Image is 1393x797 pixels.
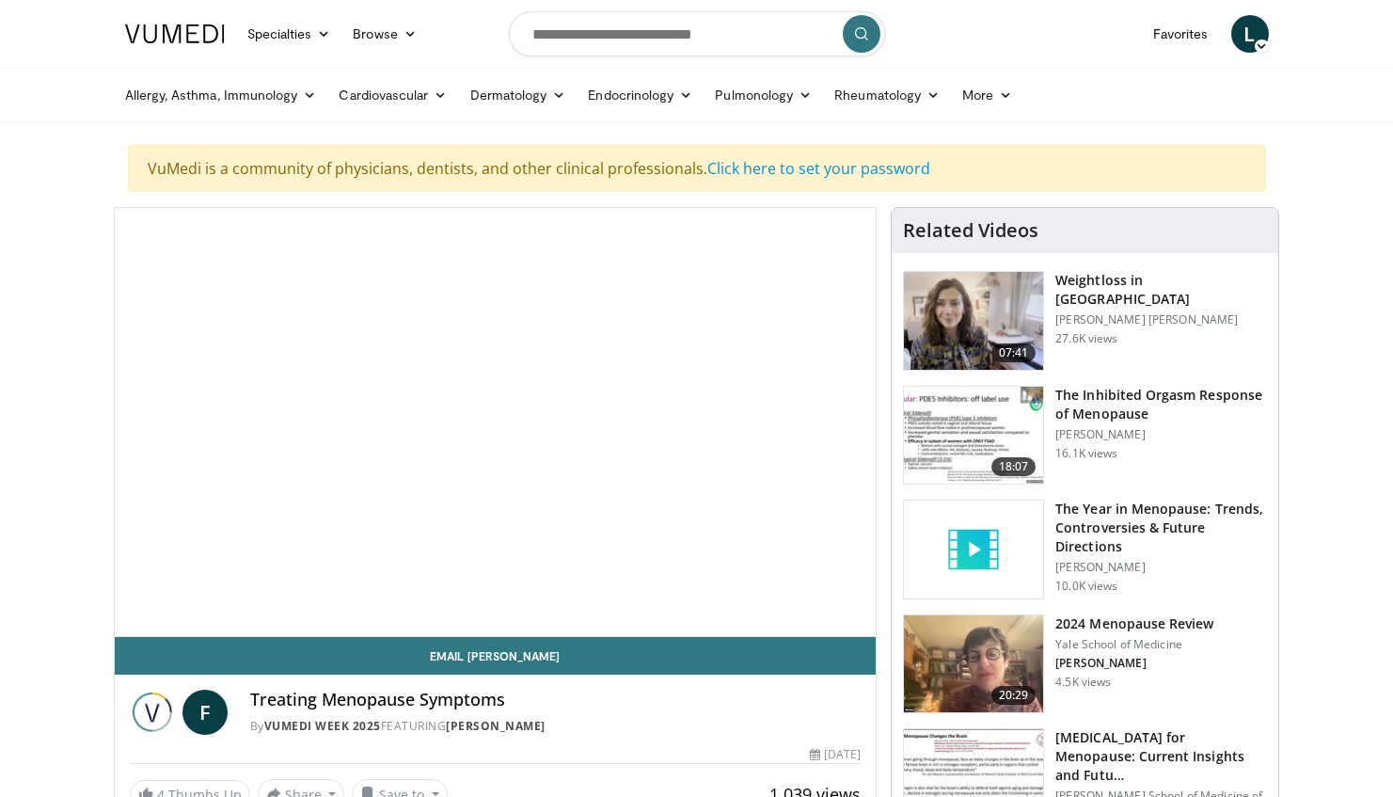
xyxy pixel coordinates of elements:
img: Vumedi Week 2025 [130,690,175,735]
p: 16.1K views [1055,446,1117,461]
a: Dermatology [459,76,578,114]
span: 18:07 [991,457,1037,476]
a: 07:41 Weightloss in [GEOGRAPHIC_DATA] [PERSON_NAME] [PERSON_NAME] 27.6K views [903,271,1267,371]
a: Cardiovascular [327,76,458,114]
a: Allergy, Asthma, Immunology [114,76,328,114]
span: 20:29 [991,686,1037,705]
video-js: Video Player [115,208,877,637]
a: Email [PERSON_NAME] [115,637,877,675]
a: L [1231,15,1269,53]
a: The Year in Menopause: Trends, Controversies & Future Directions [PERSON_NAME] 10.0K views [903,500,1267,599]
a: Favorites [1142,15,1220,53]
div: VuMedi is a community of physicians, dentists, and other clinical professionals. [128,145,1266,192]
p: 27.6K views [1055,331,1117,346]
p: [PERSON_NAME] [1055,560,1267,575]
h3: [MEDICAL_DATA] for Menopause: Current Insights and Futu… [1055,728,1267,785]
p: [PERSON_NAME] [1055,427,1267,442]
img: VuMedi Logo [125,24,225,43]
h3: 2024 Menopause Review [1055,614,1213,633]
p: Yale School of Medicine [1055,637,1213,652]
a: Click here to set your password [707,158,930,179]
a: Browse [341,15,428,53]
h3: The Inhibited Orgasm Response of Menopause [1055,386,1267,423]
a: 18:07 The Inhibited Orgasm Response of Menopause [PERSON_NAME] 16.1K views [903,386,1267,486]
input: Search topics, interventions [509,11,885,56]
h4: Related Videos [903,219,1038,242]
a: Pulmonology [704,76,823,114]
h3: The Year in Menopause: Trends, Controversies & Future Directions [1055,500,1267,556]
div: By FEATURING [250,718,862,735]
p: [PERSON_NAME] [PERSON_NAME] [1055,312,1267,327]
img: 9983fed1-7565-45be-8934-aef1103ce6e2.150x105_q85_crop-smart_upscale.jpg [904,272,1043,370]
div: [DATE] [810,746,861,763]
a: 20:29 2024 Menopause Review Yale School of Medicine [PERSON_NAME] 4.5K views [903,614,1267,714]
img: 283c0f17-5e2d-42ba-a87c-168d447cdba4.150x105_q85_crop-smart_upscale.jpg [904,387,1043,485]
a: F [182,690,228,735]
span: 07:41 [991,343,1037,362]
a: [PERSON_NAME] [446,718,546,734]
p: [PERSON_NAME] [1055,656,1213,671]
img: 692f135d-47bd-4f7e-b54d-786d036e68d3.150x105_q85_crop-smart_upscale.jpg [904,615,1043,713]
img: video_placeholder_short.svg [904,501,1043,598]
h4: Treating Menopause Symptoms [250,690,862,710]
a: Endocrinology [577,76,704,114]
h3: Weightloss in [GEOGRAPHIC_DATA] [1055,271,1267,309]
a: Specialties [236,15,342,53]
a: More [951,76,1023,114]
p: 4.5K views [1055,675,1111,690]
a: Rheumatology [823,76,951,114]
a: Vumedi Week 2025 [264,718,381,734]
p: 10.0K views [1055,579,1117,594]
